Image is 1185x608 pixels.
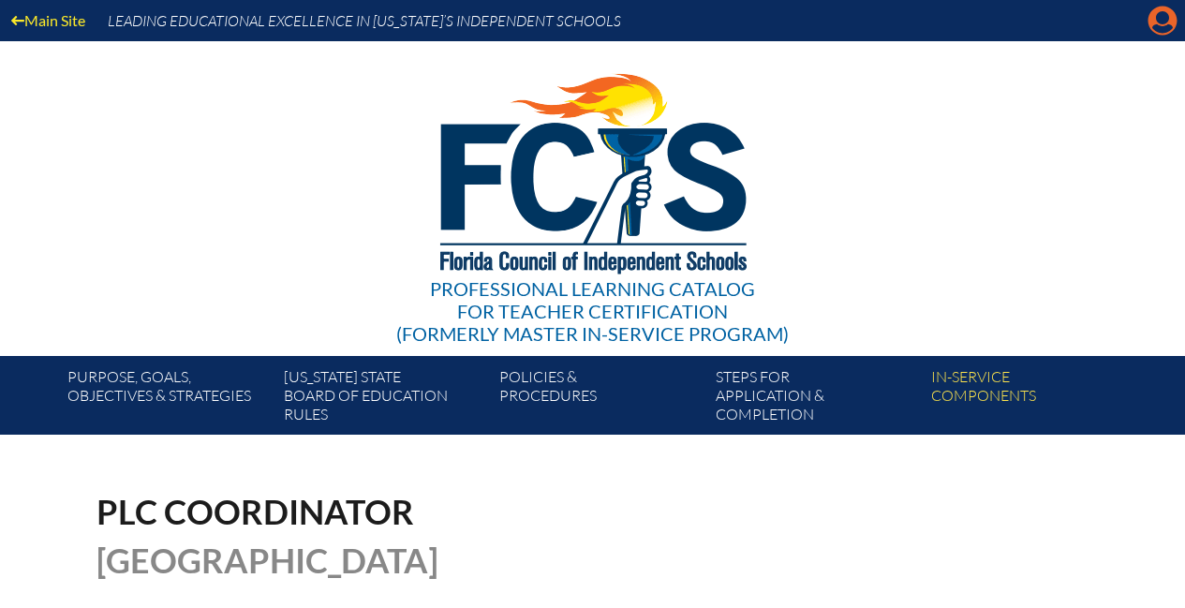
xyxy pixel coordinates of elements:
a: Professional Learning Catalog for Teacher Certification(formerly Master In-service Program) [389,37,796,348]
a: [US_STATE] StateBoard of Education rules [276,363,492,435]
span: [GEOGRAPHIC_DATA] [96,540,438,581]
a: Purpose, goals,objectives & strategies [60,363,275,435]
span: PLC Coordinator [96,491,414,532]
svg: Manage account [1148,6,1178,36]
img: FCISlogo221.eps [399,41,786,297]
span: for Teacher Certification [457,300,728,322]
a: Main Site [4,7,93,33]
a: In-servicecomponents [924,363,1139,435]
div: Professional Learning Catalog (formerly Master In-service Program) [396,277,789,345]
a: Steps forapplication & completion [708,363,924,435]
a: Policies &Procedures [492,363,707,435]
